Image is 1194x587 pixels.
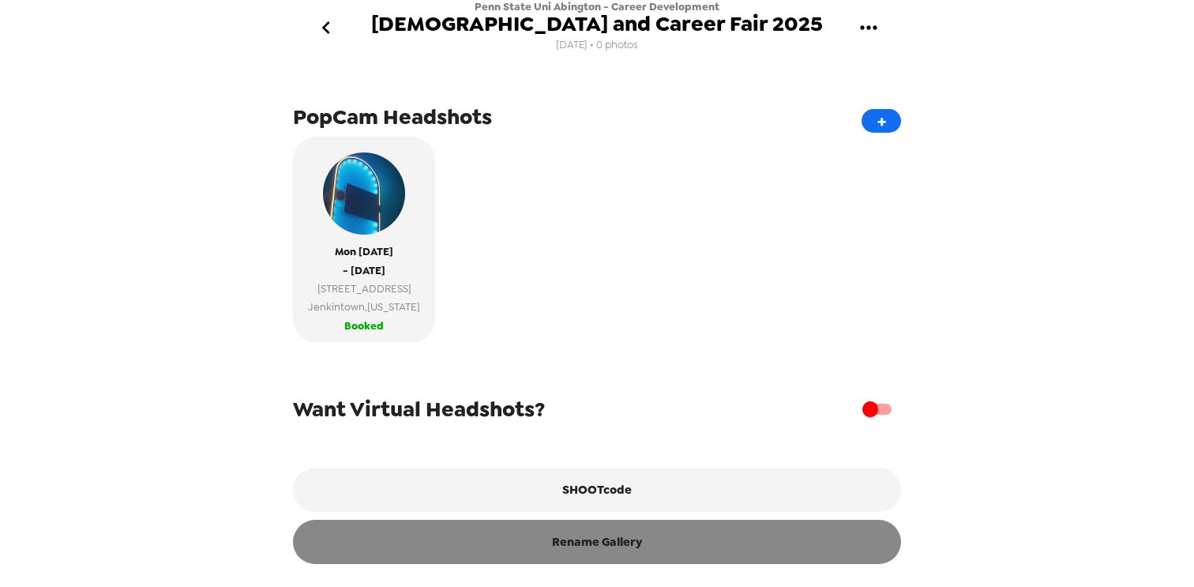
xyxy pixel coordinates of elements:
[293,468,901,512] button: SHOOTcode
[323,152,405,235] img: popcam example
[308,298,420,316] span: Jenkintown , [US_STATE]
[862,109,901,133] button: +
[293,395,545,423] span: Want Virtual Headshots?
[335,243,393,261] span: Mon [DATE]
[556,35,638,56] span: [DATE] • 0 photos
[308,280,420,298] span: [STREET_ADDRESS]
[371,13,823,35] span: [DEMOGRAPHIC_DATA] and Career Fair 2025
[300,2,351,54] button: go back
[293,137,435,343] button: popcam exampleMon [DATE]- [DATE][STREET_ADDRESS]Jenkintown,[US_STATE]Booked
[293,103,492,131] span: PopCam Headshots
[293,520,901,564] button: Rename Gallery
[843,2,894,54] button: gallery menu
[344,317,384,335] span: Booked
[343,262,385,280] span: - [DATE]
